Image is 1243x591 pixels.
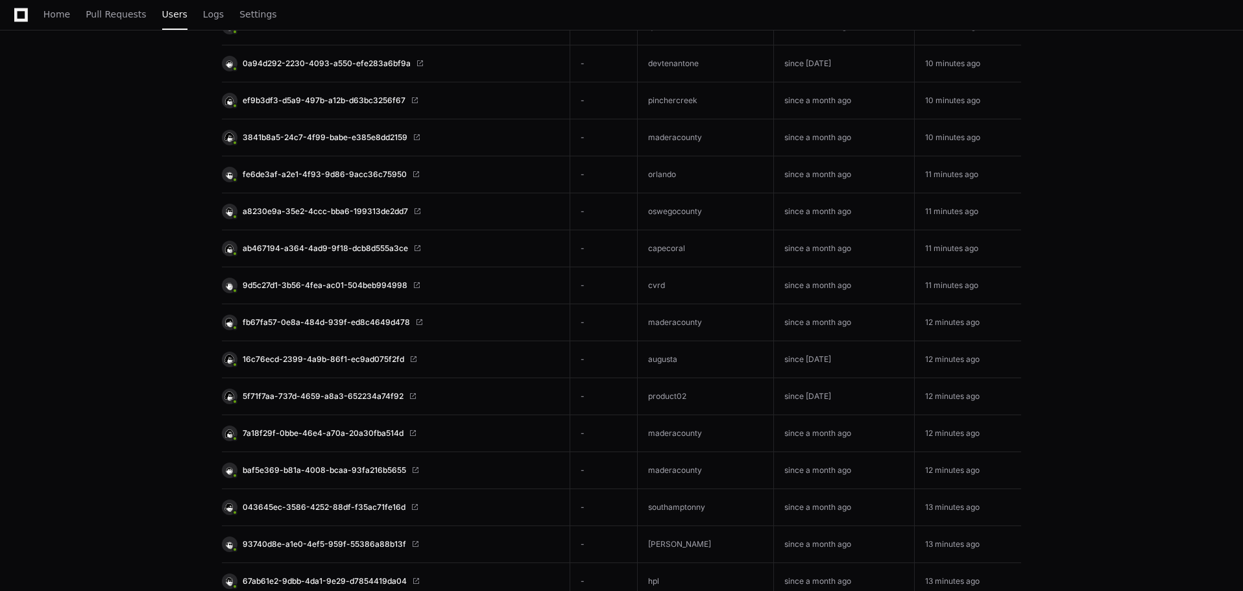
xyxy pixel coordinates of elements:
td: - [570,341,638,378]
td: - [570,452,638,489]
span: Users [162,10,187,18]
td: since a month ago [774,489,915,526]
td: since a month ago [774,526,915,563]
td: - [570,489,638,526]
img: 3.svg [223,242,235,254]
span: Pull Requests [86,10,146,18]
span: 0a94d292-2230-4093-a550-efe283a6bf9a [243,58,411,69]
td: augusta [637,341,773,378]
img: 3.svg [223,427,235,439]
td: 11 minutes ago [915,267,1021,304]
td: - [570,119,638,156]
td: - [570,526,638,563]
td: 11 minutes ago [915,193,1021,230]
td: - [570,45,638,82]
img: 15.svg [223,390,235,402]
img: 3.svg [223,94,235,106]
td: - [570,415,638,452]
span: Home [43,10,70,18]
span: 043645ec-3586-4252-88df-f35ac71fe16d [243,502,405,513]
td: 10 minutes ago [915,119,1021,156]
td: since a month ago [774,304,915,341]
td: 12 minutes ago [915,341,1021,378]
img: 15.svg [223,353,235,365]
span: 93740d8e-a1e0-4ef5-959f-55386a88b13f [243,539,406,549]
span: Settings [239,10,276,18]
td: oswegocounty [637,193,773,230]
a: fb67fa57-0e8a-484d-939f-ed8c4649d478 [222,315,559,330]
a: 9d5c27d1-3b56-4fea-ac01-504beb994998 [222,278,559,293]
img: 12.svg [223,575,235,587]
td: 12 minutes ago [915,304,1021,341]
span: 5f71f7aa-737d-4659-a8a3-652234a74f92 [243,391,404,402]
td: since a month ago [774,82,915,119]
span: 67ab61e2-9dbb-4da1-9e29-d7854419da04 [243,576,407,586]
td: - [570,82,638,119]
td: capecoral [637,230,773,267]
td: 12 minutes ago [915,378,1021,415]
td: 12 minutes ago [915,452,1021,489]
a: 5f71f7aa-737d-4659-a8a3-652234a74f92 [222,389,559,404]
span: 3841b8a5-24c7-4f99-babe-e385e8dd2159 [243,132,407,143]
a: a8230e9a-35e2-4ccc-bba6-199313de2dd7 [222,204,559,219]
td: - [570,230,638,267]
a: 3841b8a5-24c7-4f99-babe-e385e8dd2159 [222,130,559,145]
td: since a month ago [774,193,915,230]
span: 9d5c27d1-3b56-4fea-ac01-504beb994998 [243,280,407,291]
img: 8.svg [223,464,235,476]
td: - [570,267,638,304]
img: 10.svg [223,279,235,291]
span: 16c76ecd-2399-4a9b-86f1-ec9ad075f2fd [243,354,404,365]
img: 16.svg [223,131,235,143]
span: baf5e369-b81a-4008-bcaa-93fa216b5655 [243,465,406,476]
span: fe6de3af-a2e1-4f93-9d86-9acc36c75950 [243,169,407,180]
td: southamptonny [637,489,773,526]
td: - [570,378,638,415]
a: 0a94d292-2230-4093-a550-efe283a6bf9a [222,56,559,71]
a: 67ab61e2-9dbb-4da1-9e29-d7854419da04 [222,573,559,589]
td: maderacounty [637,452,773,489]
a: baf5e369-b81a-4008-bcaa-93fa216b5655 [222,463,559,478]
td: 11 minutes ago [915,156,1021,193]
td: 13 minutes ago [915,526,1021,563]
td: since a month ago [774,415,915,452]
a: fe6de3af-a2e1-4f93-9d86-9acc36c75950 [222,167,559,182]
a: 7a18f29f-0bbe-46e4-a70a-20a30fba514d [222,426,559,441]
img: 13.svg [223,168,235,180]
img: 12.svg [223,205,235,217]
a: ef9b3df3-d5a9-497b-a12b-d63bc3256f67 [222,93,559,108]
td: product02 [637,378,773,415]
span: Logs [203,10,224,18]
td: since [DATE] [774,341,915,378]
a: 93740d8e-a1e0-4ef5-959f-55386a88b13f [222,537,559,552]
td: since a month ago [774,119,915,156]
span: fb67fa57-0e8a-484d-939f-ed8c4649d478 [243,317,410,328]
td: since [DATE] [774,45,915,82]
td: since a month ago [774,452,915,489]
a: 043645ec-3586-4252-88df-f35ac71fe16d [222,500,559,515]
td: 10 minutes ago [915,82,1021,119]
td: - [570,193,638,230]
span: ef9b3df3-d5a9-497b-a12b-d63bc3256f67 [243,95,405,106]
img: 1.svg [223,316,235,328]
img: 2.svg [223,501,235,513]
a: ab467194-a364-4ad9-9f18-dcb8d555a3ce [222,241,559,256]
span: 7a18f29f-0bbe-46e4-a70a-20a30fba514d [243,428,404,439]
td: pinchercreek [637,82,773,119]
span: a8230e9a-35e2-4ccc-bba6-199313de2dd7 [243,206,408,217]
img: 8.svg [223,57,235,69]
td: since [DATE] [774,378,915,415]
td: 13 minutes ago [915,489,1021,526]
td: [PERSON_NAME] [637,526,773,563]
td: 10 minutes ago [915,45,1021,82]
a: 16c76ecd-2399-4a9b-86f1-ec9ad075f2fd [222,352,559,367]
td: - [570,304,638,341]
td: cvrd [637,267,773,304]
td: maderacounty [637,415,773,452]
span: ab467194-a364-4ad9-9f18-dcb8d555a3ce [243,243,408,254]
img: 13.svg [223,538,235,550]
td: maderacounty [637,119,773,156]
td: maderacounty [637,304,773,341]
td: orlando [637,156,773,193]
td: since a month ago [774,267,915,304]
